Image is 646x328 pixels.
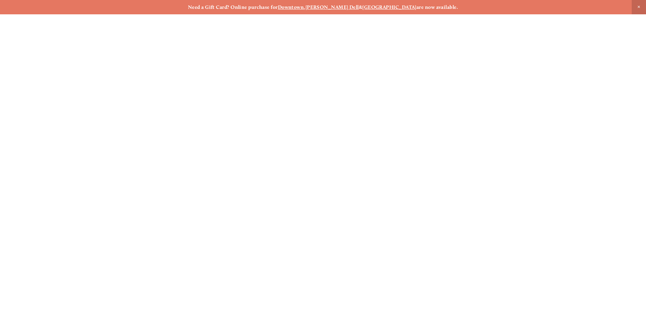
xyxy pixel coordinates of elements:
[188,4,278,10] strong: Need a Gift Card? Online purchase for
[304,4,305,10] strong: ,
[305,4,359,10] a: [PERSON_NAME] Dell
[416,4,458,10] strong: are now available.
[278,4,304,10] a: Downtown
[362,4,416,10] a: [GEOGRAPHIC_DATA]
[359,4,362,10] strong: &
